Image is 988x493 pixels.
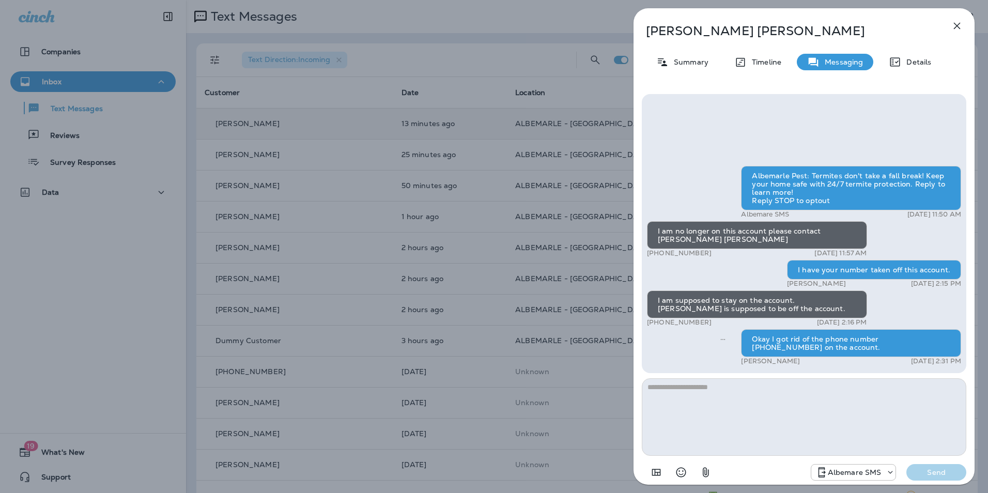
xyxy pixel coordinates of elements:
[811,466,896,479] div: +1 (252) 600-3555
[907,210,961,219] p: [DATE] 11:50 AM
[820,58,863,66] p: Messaging
[787,260,961,280] div: I have your number taken off this account.
[646,462,667,483] button: Add in a premade template
[911,357,961,365] p: [DATE] 2:31 PM
[647,249,712,257] p: [PHONE_NUMBER]
[671,462,691,483] button: Select an emoji
[747,58,781,66] p: Timeline
[901,58,931,66] p: Details
[647,221,867,249] div: I am no longer on this account please contact [PERSON_NAME] [PERSON_NAME]
[814,249,867,257] p: [DATE] 11:57 AM
[741,210,789,219] p: Albemare SMS
[828,468,882,476] p: Albemare SMS
[646,24,928,38] p: [PERSON_NAME] [PERSON_NAME]
[741,166,961,210] div: Albemarle Pest: Termites don't take a fall break! Keep your home safe with 24/7 termite protectio...
[720,334,725,343] span: Sent
[647,290,867,318] div: I am supposed to stay on the account. [PERSON_NAME] is supposed to be off the account.
[817,318,867,327] p: [DATE] 2:16 PM
[911,280,961,288] p: [DATE] 2:15 PM
[741,357,800,365] p: [PERSON_NAME]
[787,280,846,288] p: [PERSON_NAME]
[647,318,712,327] p: [PHONE_NUMBER]
[669,58,708,66] p: Summary
[741,329,961,357] div: Okay I got rid of the phone number [PHONE_NUMBER] on the account.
